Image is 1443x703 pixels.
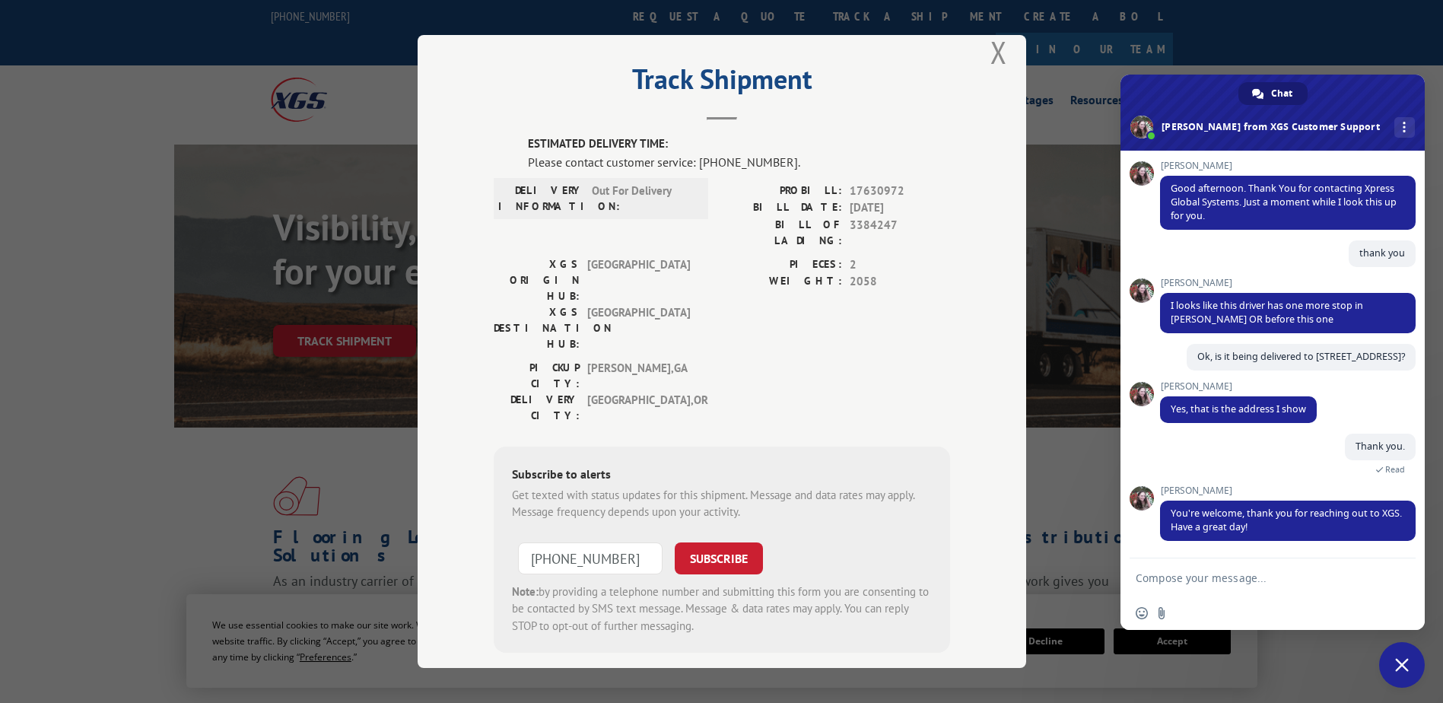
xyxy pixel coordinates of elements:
[494,256,580,304] label: XGS ORIGIN HUB:
[722,256,842,274] label: PIECES:
[1160,278,1416,288] span: [PERSON_NAME]
[1171,402,1306,415] span: Yes, that is the address I show
[1356,440,1405,453] span: Thank you.
[1160,485,1416,496] span: [PERSON_NAME]
[512,487,932,521] div: Get texted with status updates for this shipment. Message and data rates may apply. Message frequ...
[850,199,950,217] span: [DATE]
[512,584,932,635] div: by providing a telephone number and submitting this form you are consenting to be contacted by SM...
[1136,571,1376,585] textarea: Compose your message...
[675,542,763,574] button: SUBSCRIBE
[494,360,580,392] label: PICKUP CITY:
[722,183,842,200] label: PROBILL:
[1160,381,1317,392] span: [PERSON_NAME]
[1171,182,1397,222] span: Good afternoon. Thank You for contacting Xpress Global Systems. Just a moment while I look this u...
[850,217,950,249] span: 3384247
[1171,507,1402,533] span: You're welcome, thank you for reaching out to XGS. Have a great day!
[587,256,690,304] span: [GEOGRAPHIC_DATA]
[587,360,690,392] span: [PERSON_NAME] , GA
[592,183,694,215] span: Out For Delivery
[1271,82,1292,105] span: Chat
[1379,642,1425,688] div: Close chat
[528,153,950,171] div: Please contact customer service: [PHONE_NUMBER].
[528,135,950,153] label: ESTIMATED DELIVERY TIME:
[1136,607,1148,619] span: Insert an emoji
[1238,82,1308,105] div: Chat
[850,183,950,200] span: 17630972
[587,392,690,424] span: [GEOGRAPHIC_DATA] , OR
[494,68,950,97] h2: Track Shipment
[722,199,842,217] label: BILL DATE:
[1197,350,1405,363] span: Ok, is it being delivered to [STREET_ADDRESS]?
[1155,607,1168,619] span: Send a file
[1394,117,1415,138] div: More channels
[494,304,580,352] label: XGS DESTINATION HUB:
[498,183,584,215] label: DELIVERY INFORMATION:
[1359,247,1405,259] span: thank you
[722,217,842,249] label: BILL OF LADING:
[722,273,842,291] label: WEIGHT:
[512,584,539,599] strong: Note:
[990,32,1007,72] button: Close modal
[1160,161,1416,171] span: [PERSON_NAME]
[850,256,950,274] span: 2
[1171,299,1363,326] span: I looks like this driver has one more stop in [PERSON_NAME] OR before this one
[850,273,950,291] span: 2058
[494,392,580,424] label: DELIVERY CITY:
[587,304,690,352] span: [GEOGRAPHIC_DATA]
[518,542,663,574] input: Phone Number
[512,465,932,487] div: Subscribe to alerts
[1385,464,1405,475] span: Read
